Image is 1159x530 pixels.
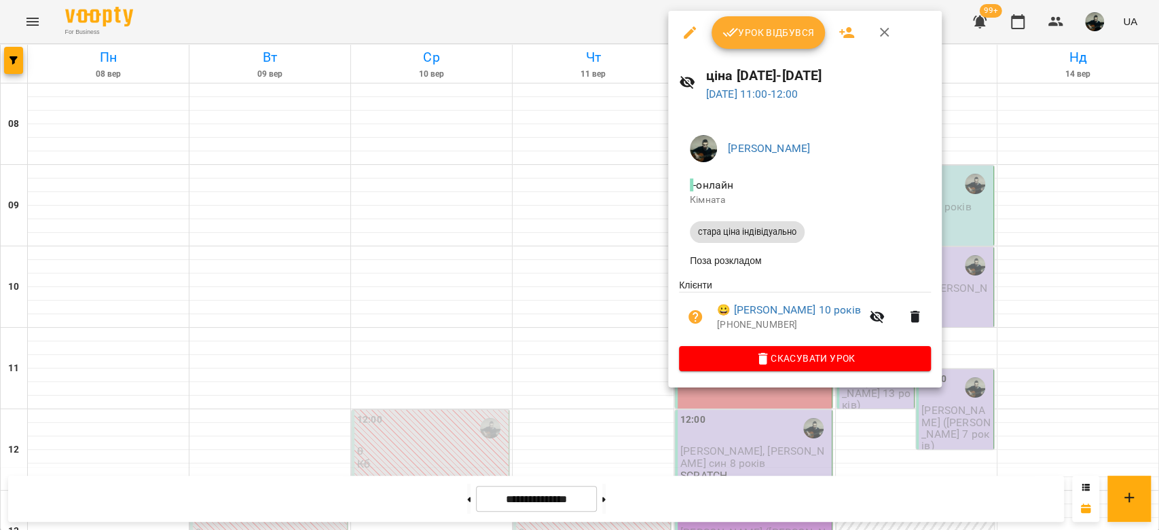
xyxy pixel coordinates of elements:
[690,193,920,207] p: Кімната
[679,248,931,273] li: Поза розкладом
[722,24,815,41] span: Урок відбувся
[690,350,920,366] span: Скасувати Урок
[679,278,931,346] ul: Клієнти
[717,302,861,318] a: 😀 [PERSON_NAME] 10 років
[690,135,717,162] img: 7978d71d2a5e9c0688966f56c135e719.png
[690,226,805,238] span: стара ціна індівідуально
[679,346,931,371] button: Скасувати Урок
[728,142,810,155] a: [PERSON_NAME]
[679,301,712,333] button: Візит ще не сплачено. Додати оплату?
[706,65,932,86] h6: ціна [DATE]-[DATE]
[690,178,736,191] span: - онлайн
[706,88,798,100] a: [DATE] 11:00-12:00
[717,318,861,332] p: [PHONE_NUMBER]
[712,16,826,49] button: Урок відбувся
